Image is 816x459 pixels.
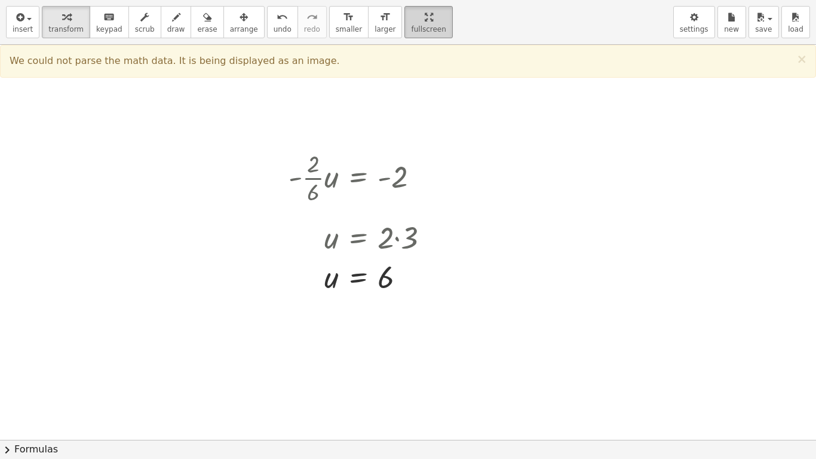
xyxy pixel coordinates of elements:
[274,25,292,33] span: undo
[197,25,217,33] span: erase
[277,10,288,25] i: undo
[96,25,122,33] span: keypad
[297,6,327,38] button: redoredo
[404,6,452,38] button: fullscreen
[306,10,318,25] i: redo
[680,25,708,33] span: settings
[781,6,810,38] button: load
[368,6,402,38] button: format_sizelarger
[161,6,192,38] button: draw
[5,5,250,16] div: Home
[748,6,779,38] button: save
[90,6,129,38] button: keyboardkeypad
[755,25,772,33] span: save
[48,25,84,33] span: transform
[10,55,340,66] span: We could not parse the math data. It is being displayed as an image.
[343,10,354,25] i: format_size
[5,71,811,81] div: Options
[796,52,807,66] span: ×
[13,25,33,33] span: insert
[128,6,161,38] button: scrub
[191,6,223,38] button: erase
[724,25,739,33] span: new
[411,25,446,33] span: fullscreen
[5,60,811,71] div: Delete
[788,25,803,33] span: load
[230,25,258,33] span: arrange
[336,25,362,33] span: smaller
[223,6,265,38] button: arrange
[6,6,39,38] button: insert
[5,27,811,38] div: Sort A > Z
[103,10,115,25] i: keyboard
[167,25,185,33] span: draw
[42,6,90,38] button: transform
[329,6,369,38] button: format_sizesmaller
[267,6,298,38] button: undoundo
[717,6,746,38] button: new
[673,6,715,38] button: settings
[304,25,320,33] span: redo
[379,10,391,25] i: format_size
[5,38,811,49] div: Sort New > Old
[135,25,155,33] span: scrub
[796,53,807,66] button: ×
[375,25,395,33] span: larger
[5,81,811,92] div: Sign out
[5,49,811,60] div: Move To ...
